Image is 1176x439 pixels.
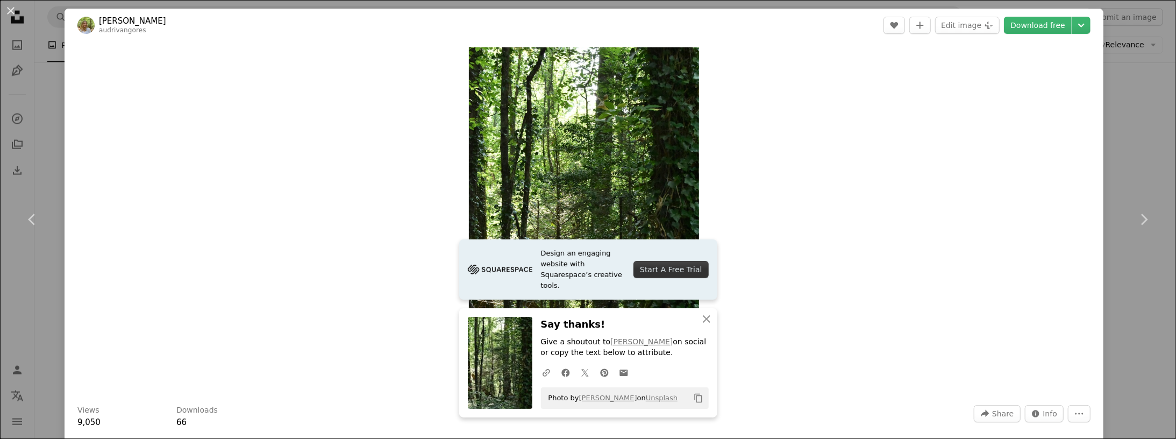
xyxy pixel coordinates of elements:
div: Start A Free Trial [633,261,708,278]
button: Copy to clipboard [689,389,708,407]
a: Share on Facebook [556,362,575,383]
button: Share this image [974,405,1020,422]
p: Give a shoutout to on social or copy the text below to attribute. [541,337,709,358]
a: [PERSON_NAME] [610,337,673,346]
a: [PERSON_NAME] [99,16,166,26]
a: Download free [1004,17,1072,34]
a: Share on Twitter [575,362,595,383]
a: Design an engaging website with Squarespace’s creative tools.Start A Free Trial [459,239,717,300]
a: Share on Pinterest [595,362,614,383]
a: Share over email [614,362,633,383]
a: Unsplash [646,394,678,402]
span: 66 [176,417,187,427]
button: Stats about this image [1025,405,1064,422]
button: More Actions [1068,405,1091,422]
button: Add to Collection [909,17,931,34]
img: file-1705255347840-230a6ab5bca9image [468,261,532,278]
span: Share [992,406,1014,422]
button: Zoom in on this image [469,47,699,392]
span: 9,050 [77,417,101,427]
a: audrivangores [99,26,146,34]
button: Edit image [935,17,1000,34]
button: Like [883,17,905,34]
span: Info [1043,406,1058,422]
img: a forest filled with lots of green plants and trees [469,47,699,392]
h3: Views [77,405,99,416]
h3: Say thanks! [541,317,709,332]
a: Next [1111,168,1176,271]
span: Design an engaging website with Squarespace’s creative tools. [541,248,625,291]
h3: Downloads [176,405,218,416]
button: Choose download size [1072,17,1091,34]
img: Go to Audri Van Gores's profile [77,17,95,34]
a: [PERSON_NAME] [579,394,637,402]
span: Photo by on [543,390,678,407]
